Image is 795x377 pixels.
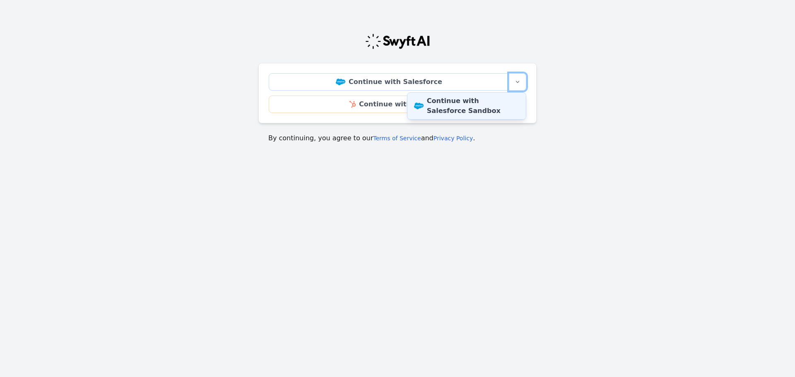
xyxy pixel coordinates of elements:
img: Swyft Logo [365,33,430,50]
a: Terms of Service [373,135,421,142]
a: Continue with HubSpot [269,96,526,113]
a: Continue with Salesforce [269,73,509,91]
a: Continue with Salesforce Sandbox [407,93,526,119]
img: HubSpot [349,101,356,108]
img: Salesforce [336,79,345,85]
a: Privacy Policy [434,135,473,142]
p: By continuing, you agree to our and . [268,133,527,143]
img: Salesforce Sandbox [414,103,424,109]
